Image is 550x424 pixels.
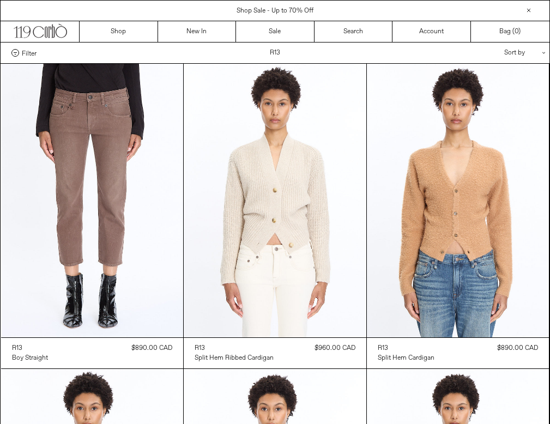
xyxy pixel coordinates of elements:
div: $890.00 CAD [497,343,538,353]
span: Filter [22,49,37,57]
a: R13 [195,343,274,353]
img: R13 Split Hem Ribbed Cardigan in oatmeal tweed [184,64,366,337]
div: R13 [378,344,388,353]
a: Bag () [471,21,549,42]
img: R13 Split Hem Cardigan in dark camel [367,64,549,337]
div: $890.00 CAD [131,343,172,353]
div: R13 [195,344,205,353]
a: R13 [12,343,48,353]
div: Split Hem Cardigan [378,354,434,363]
div: Split Hem Ribbed Cardigan [195,354,274,363]
span: ) [515,27,521,37]
a: Account [392,21,471,42]
span: 0 [515,27,518,36]
div: Sort by [440,43,539,63]
a: Shop [80,21,158,42]
div: $960.00 CAD [315,343,355,353]
a: Search [315,21,393,42]
a: Split Hem Cardigan [378,353,434,363]
a: Split Hem Ribbed Cardigan [195,353,274,363]
img: R13 Boy Straight in clean umber stretch [1,64,184,337]
a: Sale [236,21,315,42]
a: Boy Straight [12,353,48,363]
div: R13 [12,344,22,353]
a: New In [158,21,237,42]
a: R13 [378,343,434,353]
a: Shop Sale - Up to 70% Off [237,7,313,15]
div: Boy Straight [12,354,48,363]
